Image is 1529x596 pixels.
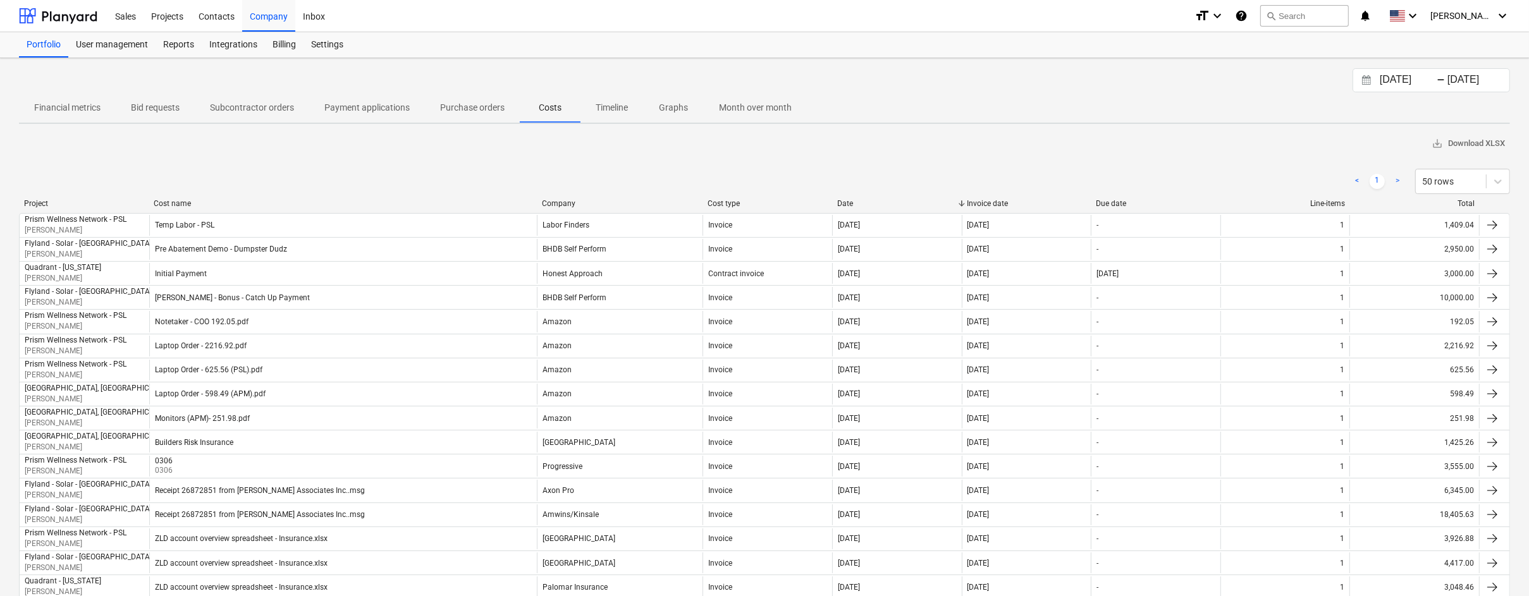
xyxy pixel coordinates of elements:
div: - [1096,389,1098,398]
i: keyboard_arrow_down [1405,8,1420,23]
iframe: Chat Widget [1466,535,1529,596]
div: 1 [1340,486,1344,495]
i: notifications [1359,8,1372,23]
i: Knowledge base [1235,8,1248,23]
p: [PERSON_NAME] [25,490,152,501]
div: Invoice [708,510,732,519]
div: 1 [1340,559,1344,568]
div: Quadrant - Iowa [25,263,101,272]
div: Line-items [1225,199,1345,208]
div: - [1096,293,1098,302]
div: 6,345.00 [1349,480,1479,501]
p: [PERSON_NAME] [25,370,126,380]
input: End Date [1445,71,1509,89]
div: Cost name [154,199,532,208]
div: 1 [1340,293,1344,302]
div: 1,409.04 [1349,215,1479,236]
p: Graphs [658,101,689,114]
div: Amazon [543,341,572,350]
div: - [1096,414,1098,423]
p: [PERSON_NAME] [25,538,126,549]
i: keyboard_arrow_down [1210,8,1225,23]
div: Invoice [708,534,732,543]
div: Marlton, NJ - Detox [25,408,199,417]
span: Download XLSX [1432,137,1505,151]
span: search [1266,11,1276,21]
div: 1 [1340,389,1344,398]
div: Invoice date [967,199,1086,208]
div: [DATE] [967,559,990,568]
div: Invoice [708,438,732,447]
div: 0306 [155,456,173,465]
div: 598.49 [1349,384,1479,404]
div: 2,216.92 [1349,336,1479,356]
div: - [1096,341,1098,350]
div: Monitors (APM)- 251.98.pdf [155,414,250,423]
div: [DATE] [838,534,860,543]
a: Previous page [1349,174,1365,189]
div: 625.56 [1349,360,1479,380]
div: Prism Wellness Network - PSL [25,456,126,465]
i: format_size [1194,8,1210,23]
div: 3,555.00 [1349,456,1479,477]
div: Invoice [708,583,732,592]
a: Settings [304,32,351,58]
p: Subcontractor orders [210,101,294,114]
div: Honest Approach [543,269,603,278]
div: Prism Wellness Network - PSL [25,311,126,320]
div: Temp Labor - PSL [155,221,214,229]
a: Billing [265,32,304,58]
div: - [1096,245,1098,253]
div: 1 [1340,221,1344,229]
div: 192.05 [1349,311,1479,332]
p: [PERSON_NAME] [25,297,152,308]
div: [DATE] [967,462,990,471]
div: 1 [1340,317,1344,326]
div: - [1096,462,1098,471]
a: Next page [1390,174,1405,189]
div: Invoice [708,414,732,423]
div: [GEOGRAPHIC_DATA] [543,559,615,568]
p: [PERSON_NAME] [25,514,152,525]
p: Costs [535,101,565,114]
div: 2,950.00 [1349,239,1479,260]
div: Amazon [543,414,572,423]
p: Payment applications [324,101,410,114]
input: Start Date [1377,71,1442,89]
div: [DATE] [967,534,990,543]
p: [PERSON_NAME] [25,321,126,332]
a: Integrations [202,32,265,58]
div: - [1437,76,1445,84]
div: Amazon [543,365,572,374]
div: Invoice [708,293,732,302]
div: 1 [1340,438,1344,447]
div: Laptop Order - 598.49 (APM).pdf [155,389,266,398]
div: Prism Wellness Network - PSL [25,360,126,368]
div: - [1096,221,1098,229]
div: [DATE] [838,269,860,278]
div: Progressive [543,462,582,471]
div: [GEOGRAPHIC_DATA] [543,534,615,543]
div: 1,425.26 [1349,432,1479,453]
div: Pre Abatement Demo - Dumpster Dudz [155,245,287,253]
div: [DATE] [967,341,990,350]
p: [PERSON_NAME] [25,249,152,260]
div: 251.98 [1349,408,1479,429]
div: [DATE] [967,438,990,447]
div: Prism Wellness Network - PSL [25,215,126,224]
div: ZLD account overview spreadsheet - Insurance.xlsx [155,583,328,592]
div: Company [542,199,697,208]
a: User management [68,32,156,58]
div: Flyland - Solar - Denver [25,480,152,489]
div: - [1096,438,1098,447]
p: 0306 [155,465,175,476]
div: Invoice [708,389,732,398]
div: Prism Wellness Network - PSL [25,336,126,344]
div: Initial Payment [155,269,207,278]
div: [DATE] [838,462,860,471]
div: [DATE] [838,559,860,568]
p: [PERSON_NAME] [25,394,199,404]
div: - [1096,317,1098,326]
